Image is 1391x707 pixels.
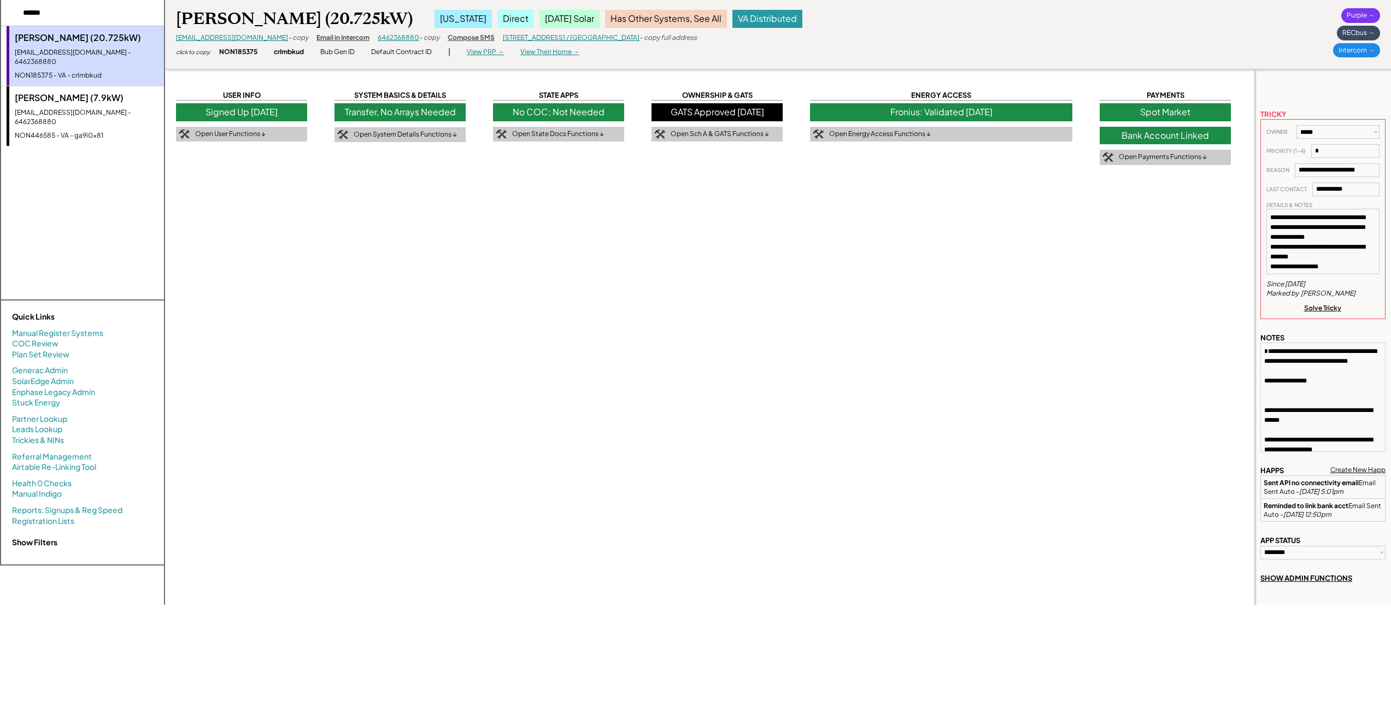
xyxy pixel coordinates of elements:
div: [PERSON_NAME] (20.725kW) [176,8,413,30]
div: Open Payments Functions ↓ [1119,152,1207,162]
div: Intercom → [1333,43,1380,58]
a: Health 0 Checks [12,478,72,489]
img: tool-icon.png [813,129,824,139]
a: Airtable Re-Linking Tool [12,462,96,473]
div: | [448,46,450,57]
div: SYSTEM BASICS & DETAILS [334,90,466,101]
div: PAYMENTS [1100,90,1231,101]
div: Quick Links [12,311,121,322]
a: COC Review [12,338,58,349]
a: Reports: Signups & Reg Speed [12,505,122,516]
img: tool-icon.png [337,130,348,140]
div: DETAILS & NOTES [1266,202,1312,209]
div: Open Sch A & GATS Functions ↓ [671,129,769,139]
div: Open Energy Access Functions ↓ [829,129,931,139]
a: 6462368880 [378,33,419,42]
div: [EMAIL_ADDRESS][DOMAIN_NAME] - 6462368880 [15,108,159,127]
div: Open System Details Functions ↓ [354,130,457,139]
div: ENERGY ACCESS [810,90,1072,101]
div: Compose SMS [448,33,495,43]
div: - copy [288,33,308,43]
div: [DATE] Solar [539,10,600,27]
div: Marked by [PERSON_NAME] [1266,289,1357,298]
em: [DATE] 5:01pm [1299,487,1343,496]
strong: Reminded to link bank acct [1264,502,1348,510]
div: Bank Account Linked [1100,127,1231,144]
div: [PERSON_NAME] (20.725kW) [15,32,159,44]
img: tool-icon.png [1102,152,1113,162]
a: Referral Management [12,451,92,462]
div: Solve Tricky [1304,304,1342,313]
a: Registration Lists [12,516,74,527]
a: Trickies & NINs [12,435,64,446]
a: Plan Set Review [12,349,69,360]
div: Direct [497,10,534,27]
a: Partner Lookup [12,414,67,425]
a: [STREET_ADDRESS] / [GEOGRAPHIC_DATA] [503,33,639,42]
a: Manual Register Systems [12,328,103,339]
div: HAPPS [1260,466,1284,475]
img: tool-icon.png [179,129,190,139]
em: [DATE] 12:50pm [1283,510,1331,519]
div: Create New Happ [1330,466,1386,475]
strong: Sent API no connectivity email [1264,479,1359,487]
div: Signed Up [DATE] [176,103,307,121]
div: Default Contract ID [371,48,432,57]
div: Since [DATE] [1266,280,1305,289]
a: [EMAIL_ADDRESS][DOMAIN_NAME] [176,33,288,42]
div: crlmbkud [274,48,304,57]
div: PRIORITY (1-4) [1266,148,1306,155]
div: Open State Docs Functions ↓ [512,129,604,139]
div: - copy [419,33,439,43]
div: Email Sent Auto - [1264,479,1382,496]
div: Purple → [1341,8,1380,23]
div: Has Other Systems, See All [605,10,727,27]
a: Stuck Energy [12,397,60,408]
strong: Show Filters [12,537,57,547]
div: REASON [1266,167,1289,174]
div: Fronius: Validated [DATE] [810,103,1072,121]
div: Bub Gen ID [320,48,355,57]
div: [US_STATE] [435,10,492,27]
div: NON185375 - VA - crlmbkud [15,71,159,80]
div: SHOW ADMIN FUNCTIONS [1260,573,1352,583]
div: click to copy: [176,48,211,56]
a: Leads Lookup [12,424,62,435]
div: OWNERSHIP & GATS [652,90,783,101]
div: OWNER [1266,128,1291,135]
div: Transfer, No Arrays Needed [334,103,466,121]
div: NOTES [1260,333,1284,343]
div: [EMAIL_ADDRESS][DOMAIN_NAME] - 6462368880 [15,48,159,67]
div: [PERSON_NAME] (7.9kW) [15,92,159,104]
div: Email in Intercom [316,33,369,43]
div: TRICKY [1260,109,1287,119]
a: Manual Indigo [12,488,62,499]
div: Open User Functions ↓ [195,129,266,139]
div: RECbus → [1337,26,1380,40]
div: View PRP → [467,48,504,57]
div: USER INFO [176,90,307,101]
div: - copy full address [639,33,697,43]
div: NON446585 - VA - ga9i0x81 [15,131,159,140]
div: GATS Approved [DATE] [652,103,783,121]
div: Spot Market [1100,103,1231,121]
div: STATE APPS [493,90,624,101]
div: No COC; Not Needed [493,103,624,121]
a: Generac Admin [12,365,68,376]
a: SolarEdge Admin [12,376,74,387]
div: NON185375 [219,48,257,57]
div: Email Sent Auto - [1264,502,1382,519]
a: Enphase Legacy Admin [12,387,95,398]
div: View Their Home → [520,48,579,57]
div: APP STATUS [1260,535,1300,545]
img: tool-icon.png [654,129,665,139]
img: tool-icon.png [496,129,507,139]
div: LAST CONTACT [1266,186,1307,193]
div: VA Distributed [732,10,802,27]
